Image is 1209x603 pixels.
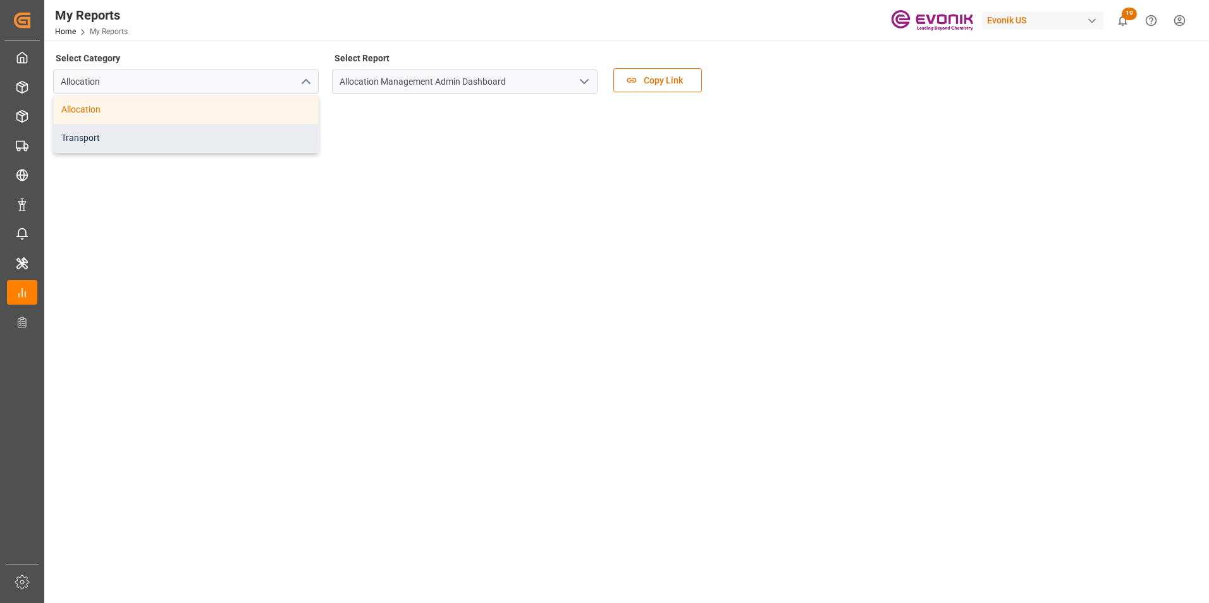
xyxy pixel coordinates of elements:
input: Type to search/select [53,70,319,94]
img: Evonik-brand-mark-Deep-Purple-RGB.jpeg_1700498283.jpeg [891,9,973,32]
label: Select Category [53,49,122,67]
span: 19 [1122,8,1137,20]
div: Transport [54,124,318,152]
input: Type to search/select [332,70,598,94]
button: show 19 new notifications [1108,6,1137,35]
button: close menu [295,72,314,92]
button: Copy Link [613,68,702,92]
button: Evonik US [982,8,1108,32]
span: Copy Link [637,74,689,87]
button: Help Center [1137,6,1165,35]
label: Select Report [332,49,391,67]
button: open menu [574,72,593,92]
div: Allocation [54,95,318,124]
div: Evonik US [982,11,1103,30]
div: My Reports [55,6,128,25]
a: Home [55,27,76,36]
